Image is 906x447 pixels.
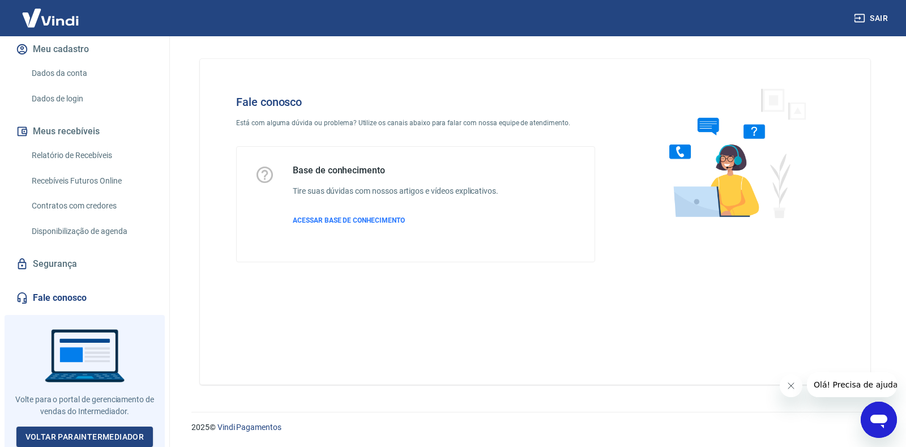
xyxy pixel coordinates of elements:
a: Disponibilização de agenda [27,220,156,243]
a: Contratos com credores [27,194,156,218]
a: Dados de login [27,87,156,110]
a: ACESSAR BASE DE CONHECIMENTO [293,215,498,225]
img: Fale conosco [647,77,819,228]
a: Relatório de Recebíveis [27,144,156,167]
button: Meus recebíveis [14,119,156,144]
a: Fale conosco [14,286,156,310]
a: Recebíveis Futuros Online [27,169,156,193]
a: Vindi Pagamentos [217,423,281,432]
a: Segurança [14,252,156,276]
h5: Base de conhecimento [293,165,498,176]
iframe: Mensagem da empresa [807,372,897,397]
a: Dados da conta [27,62,156,85]
p: 2025 © [191,422,879,433]
span: Olá! Precisa de ajuda? [7,8,95,17]
h6: Tire suas dúvidas com nossos artigos e vídeos explicativos. [293,185,498,197]
button: Meu cadastro [14,37,156,62]
h4: Fale conosco [236,95,595,109]
iframe: Fechar mensagem [780,374,802,397]
button: Sair [852,8,892,29]
span: ACESSAR BASE DE CONHECIMENTO [293,216,405,224]
img: Vindi [14,1,87,35]
p: Está com alguma dúvida ou problema? Utilize os canais abaixo para falar com nossa equipe de atend... [236,118,595,128]
iframe: Botão para abrir a janela de mensagens [861,402,897,438]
